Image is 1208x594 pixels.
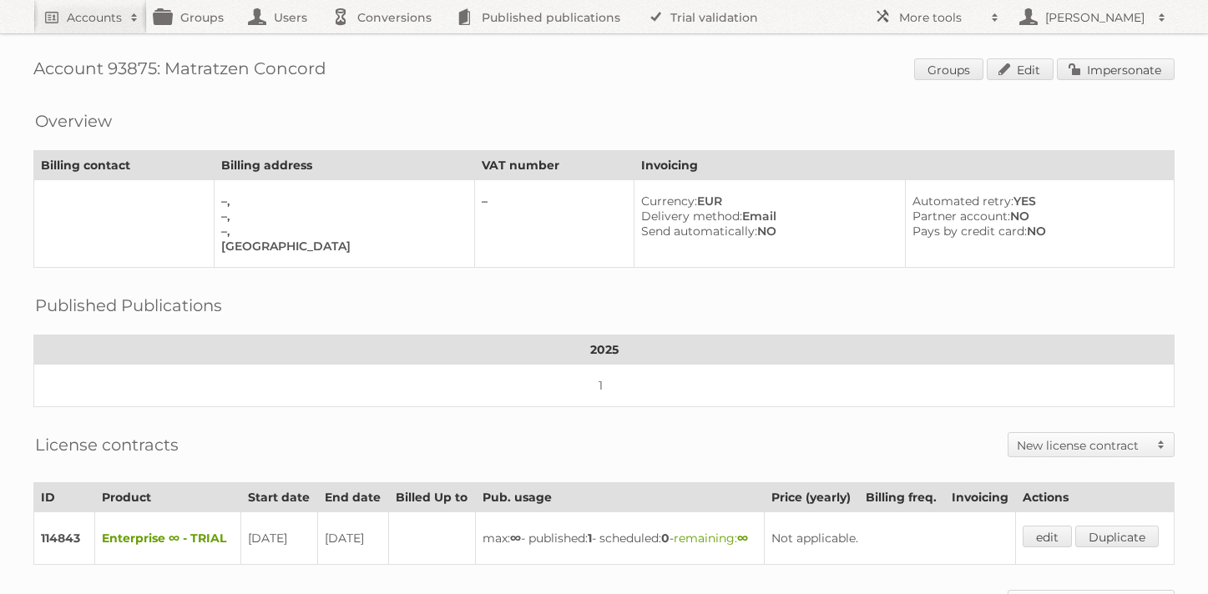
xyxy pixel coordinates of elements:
[221,209,462,224] div: –,
[221,194,462,209] div: –,
[388,483,475,512] th: Billed Up to
[35,293,222,318] h2: Published Publications
[641,209,742,224] span: Delivery method:
[641,224,757,239] span: Send automatically:
[641,209,892,224] div: Email
[1017,437,1149,454] h2: New license contract
[475,512,764,565] td: max: - published: - scheduled: -
[899,9,983,26] h2: More tools
[510,531,521,546] strong: ∞
[987,58,1054,80] a: Edit
[67,9,122,26] h2: Accounts
[475,151,634,180] th: VAT number
[1023,526,1072,547] a: edit
[764,483,858,512] th: Price (yearly)
[858,483,944,512] th: Billing freq.
[34,483,95,512] th: ID
[475,180,634,268] td: –
[317,483,388,512] th: End date
[1041,9,1150,26] h2: [PERSON_NAME]
[641,194,697,209] span: Currency:
[1149,433,1174,456] span: Toggle
[33,58,1175,83] h1: Account 93875: Matratzen Concord
[912,224,1160,239] div: NO
[641,194,892,209] div: EUR
[912,209,1010,224] span: Partner account:
[914,58,983,80] a: Groups
[912,209,1160,224] div: NO
[221,239,462,254] div: [GEOGRAPHIC_DATA]
[641,224,892,239] div: NO
[35,108,112,133] h2: Overview
[221,224,462,239] div: –,
[764,512,1016,565] td: Not applicable.
[674,531,748,546] span: remaining:
[1057,58,1175,80] a: Impersonate
[912,194,1160,209] div: YES
[34,365,1175,407] td: 1
[1008,433,1174,456] a: New license contract
[35,432,179,457] h2: License contracts
[34,151,215,180] th: Billing contact
[944,483,1016,512] th: Invoicing
[1016,483,1175,512] th: Actions
[214,151,475,180] th: Billing address
[94,483,241,512] th: Product
[588,531,592,546] strong: 1
[34,335,1175,365] th: 2025
[475,483,764,512] th: Pub. usage
[737,531,748,546] strong: ∞
[34,512,95,565] td: 114843
[634,151,1175,180] th: Invoicing
[317,512,388,565] td: [DATE]
[241,483,318,512] th: Start date
[94,512,241,565] td: Enterprise ∞ - TRIAL
[661,531,670,546] strong: 0
[241,512,318,565] td: [DATE]
[912,224,1027,239] span: Pays by credit card:
[912,194,1013,209] span: Automated retry:
[1075,526,1159,547] a: Duplicate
